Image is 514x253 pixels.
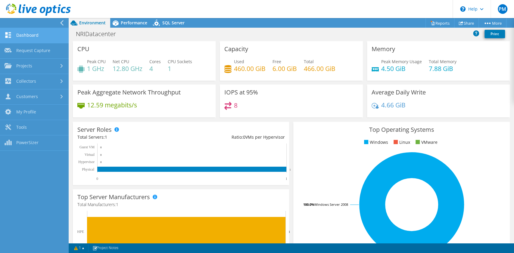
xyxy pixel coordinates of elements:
h4: 460.00 GiB [234,65,266,72]
span: Cores [149,59,161,64]
a: Share [454,18,479,28]
h4: 4.50 GiB [381,65,422,72]
span: 0 [243,134,245,140]
h4: 12.80 GHz [113,65,142,72]
h4: 6.00 GiB [273,65,297,72]
text: 0 [100,153,102,156]
a: More [478,18,506,28]
span: Peak Memory Usage [381,59,422,64]
li: VMware [414,139,438,146]
span: Environment [79,20,106,26]
div: Ratio: VMs per Hypervisor [181,134,285,140]
span: Performance [121,20,147,26]
a: Print [484,30,505,38]
text: 0 [96,177,98,181]
h3: Average Daily Write [372,89,426,96]
text: Physical [82,167,94,171]
span: Total [304,59,314,64]
h3: Memory [372,46,395,52]
text: Virtual [85,153,95,157]
h3: Peak Aggregate Network Throughput [77,89,181,96]
h3: Capacity [224,46,248,52]
span: 1 [116,202,118,207]
h4: 12.59 megabits/s [87,102,137,108]
span: Used [234,59,244,64]
div: Total Servers: [77,134,181,140]
span: PM [498,4,507,14]
li: Windows [363,139,388,146]
text: 1 [285,177,287,181]
text: Guest VM [79,145,95,149]
span: Peak CPU [87,59,106,64]
svg: \n [460,6,466,12]
text: 1 [288,230,290,233]
text: 0 [100,146,102,149]
h3: Server Roles [77,126,112,133]
h4: 8 [234,102,238,109]
li: Linux [392,139,410,146]
h3: Top Server Manufacturers [77,194,150,200]
h3: CPU [77,46,89,52]
h4: 1 GHz [87,65,106,72]
h1: NRIDatacenter [73,31,125,37]
h3: IOPS at 95% [224,89,258,96]
span: Free [273,59,281,64]
text: Hypervisor [78,160,95,164]
text: 0 [100,161,102,164]
h4: 466.00 GiB [304,65,335,72]
span: Net CPU [113,59,129,64]
tspan: 100.0% [303,202,314,207]
h4: Total Manufacturers: [77,201,285,208]
h4: 1 [168,65,192,72]
span: 1 [105,134,107,140]
a: Project Notes [88,244,123,252]
a: Reports [425,18,454,28]
span: SQL Server [162,20,185,26]
h4: 4.66 GiB [381,102,406,108]
h4: 7.88 GiB [429,65,456,72]
span: CPU Sockets [168,59,192,64]
h4: 4 [149,65,161,72]
tspan: Windows Server 2008 [314,202,348,207]
span: Total Memory [429,59,456,64]
text: 1 [289,168,291,171]
a: 1 [70,244,89,252]
h3: Top Operating Systems [298,126,505,133]
text: HPE [77,230,84,234]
